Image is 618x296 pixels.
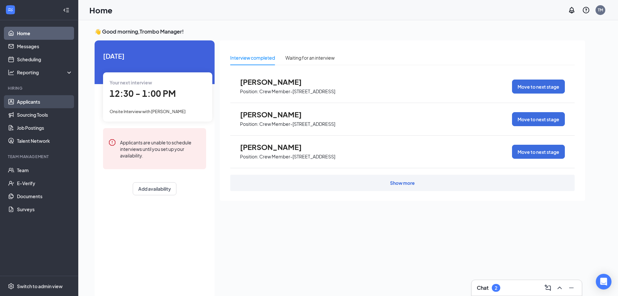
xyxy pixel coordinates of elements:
[259,154,335,160] p: Crew Member-[STREET_ADDRESS]
[240,121,259,127] p: Position:
[512,112,565,126] button: Move to next stage
[8,85,71,91] div: Hiring
[17,203,73,216] a: Surveys
[596,274,611,289] div: Open Intercom Messenger
[17,134,73,147] a: Talent Network
[8,283,14,289] svg: Settings
[17,108,73,121] a: Sourcing Tools
[477,284,489,291] h3: Chat
[17,95,73,108] a: Applicants
[110,80,152,85] span: Your next interview
[8,69,14,76] svg: Analysis
[240,88,259,95] p: Position:
[17,121,73,134] a: Job Postings
[554,283,565,293] button: ChevronUp
[240,78,312,86] span: [PERSON_NAME]
[390,180,415,186] div: Show more
[7,7,14,13] svg: WorkstreamLogo
[8,154,71,159] div: Team Management
[230,54,275,61] div: Interview completed
[17,177,73,190] a: E-Verify
[495,285,497,291] div: 2
[240,143,312,151] span: [PERSON_NAME]
[108,139,116,146] svg: Error
[259,121,335,127] p: Crew Member-[STREET_ADDRESS]
[133,182,176,195] button: Add availability
[17,190,73,203] a: Documents
[598,7,603,13] div: TM
[568,6,576,14] svg: Notifications
[110,88,176,99] span: 12:30 - 1:00 PM
[544,284,552,292] svg: ComposeMessage
[17,69,73,76] div: Reporting
[17,40,73,53] a: Messages
[543,283,553,293] button: ComposeMessage
[63,7,69,13] svg: Collapse
[17,164,73,177] a: Team
[566,283,577,293] button: Minimize
[285,54,335,61] div: Waiting for an interview
[567,284,575,292] svg: Minimize
[17,283,63,289] div: Switch to admin view
[103,51,206,61] span: [DATE]
[556,284,564,292] svg: ChevronUp
[240,154,259,160] p: Position:
[240,110,312,119] span: [PERSON_NAME]
[512,145,565,159] button: Move to next stage
[89,5,113,16] h1: Home
[17,53,73,66] a: Scheduling
[582,6,590,14] svg: QuestionInfo
[512,80,565,94] button: Move to next stage
[17,27,73,40] a: Home
[120,139,201,159] div: Applicants are unable to schedule interviews until you set up your availability.
[110,109,186,114] span: Onsite Interview with [PERSON_NAME]
[95,28,585,35] h3: 👋 Good morning, Trombo Manager !
[259,88,335,95] p: Crew Member-[STREET_ADDRESS]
